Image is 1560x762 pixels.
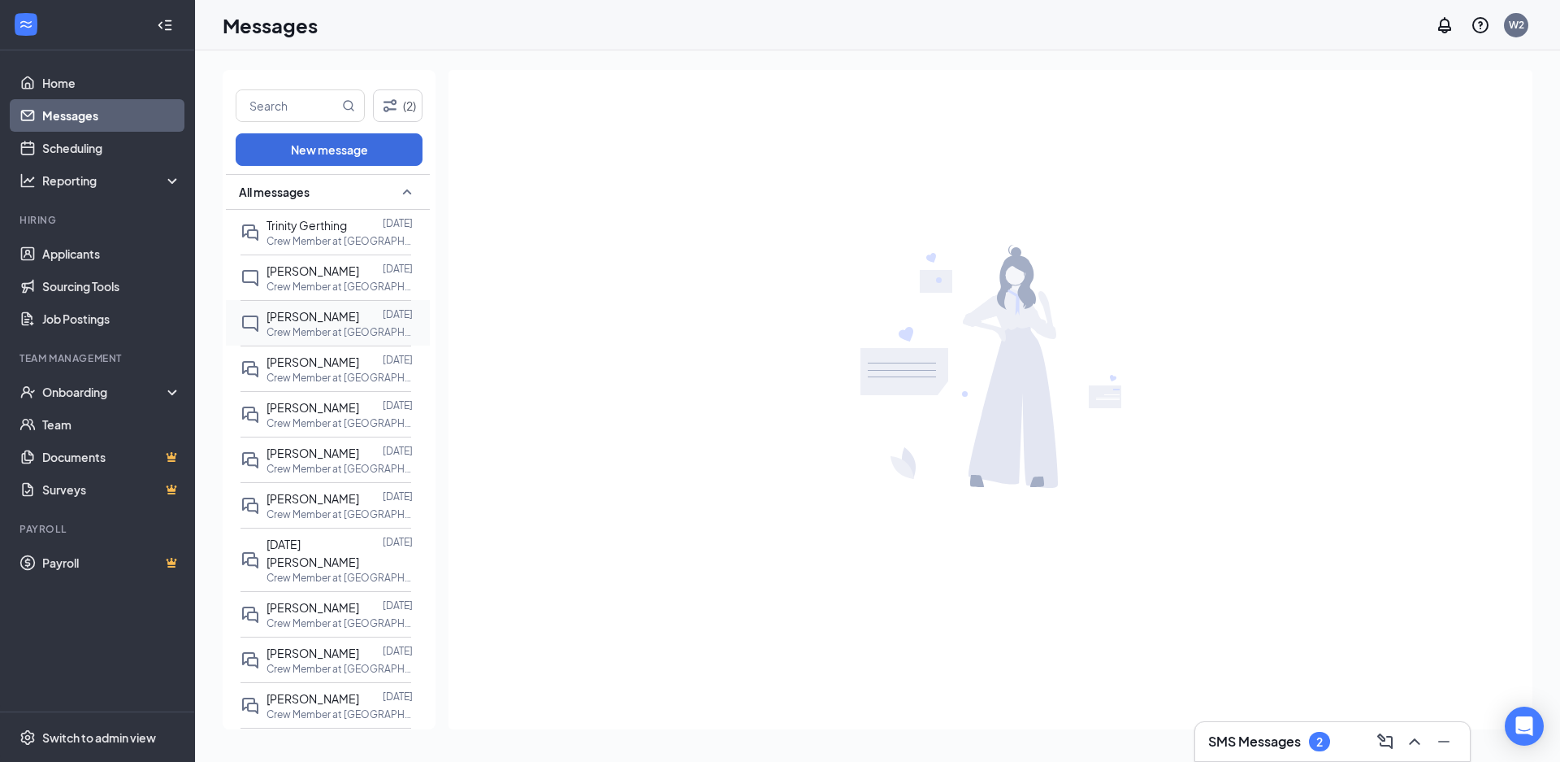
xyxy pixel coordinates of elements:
span: All messages [239,184,310,200]
p: Crew Member at [GEOGRAPHIC_DATA] [266,462,413,476]
svg: DoubleChat [240,651,260,670]
p: Crew Member at [GEOGRAPHIC_DATA] [266,571,413,585]
p: [DATE] [383,490,413,503]
div: W2 [1509,18,1524,32]
span: [PERSON_NAME] [266,400,359,415]
svg: ComposeMessage [1376,732,1395,751]
svg: WorkstreamLogo [18,16,34,33]
a: Scheduling [42,132,181,164]
span: [PERSON_NAME] [266,691,359,706]
a: PayrollCrown [42,546,181,579]
div: Switch to admin view [42,729,156,746]
a: Job Postings [42,303,181,335]
p: Crew Member at [GEOGRAPHIC_DATA] [266,416,413,430]
div: 2 [1316,735,1323,749]
svg: Analysis [19,172,36,189]
svg: Filter [380,96,400,115]
div: Onboarding [42,384,167,400]
p: [DATE] [383,398,413,412]
svg: DoubleChat [240,496,260,516]
span: [PERSON_NAME] [266,355,359,369]
span: [PERSON_NAME] [266,600,359,615]
svg: DoubleChat [240,359,260,379]
span: Trinity Gerthing [266,218,347,233]
span: [PERSON_NAME] [266,646,359,660]
span: [PERSON_NAME] [266,263,359,278]
p: [DATE] [383,262,413,276]
span: [PERSON_NAME] [266,446,359,460]
p: Crew Member at [GEOGRAPHIC_DATA] [266,616,413,630]
div: Payroll [19,522,178,536]
div: Open Intercom Messenger [1505,707,1544,746]
span: [PERSON_NAME] [266,309,359,324]
svg: ChatInactive [240,268,260,288]
svg: DoubleChat [240,223,260,242]
svg: DoubleChat [240,696,260,716]
a: Sourcing Tools [42,270,181,303]
p: Crew Member at [GEOGRAPHIC_DATA] [266,371,413,385]
button: New message [236,133,422,166]
button: ComposeMessage [1372,729,1398,755]
h1: Messages [223,11,318,39]
p: Crew Member at [GEOGRAPHIC_DATA] [266,280,413,294]
p: [DATE] [383,644,413,658]
span: [PERSON_NAME] [266,491,359,506]
svg: DoubleChat [240,405,260,425]
p: [DATE] [383,690,413,703]
p: Crew Member at [GEOGRAPHIC_DATA] [266,325,413,339]
a: Messages [42,99,181,132]
svg: SmallChevronUp [397,182,417,202]
p: [DATE] [383,307,413,321]
svg: Minimize [1434,732,1454,751]
svg: MagnifyingGlass [342,99,355,112]
button: Minimize [1431,729,1457,755]
svg: DoubleChat [240,451,260,470]
p: Crew Member at [GEOGRAPHIC_DATA] [266,708,413,721]
a: Applicants [42,237,181,270]
a: SurveysCrown [42,473,181,506]
svg: QuestionInfo [1471,15,1490,35]
svg: ChevronUp [1405,732,1424,751]
svg: Collapse [157,17,173,33]
svg: UserCheck [19,384,36,400]
a: Team [42,408,181,441]
div: Team Management [19,351,178,365]
p: Crew Member at [GEOGRAPHIC_DATA] [266,234,413,248]
p: Crew Member at [GEOGRAPHIC_DATA] [266,507,413,521]
svg: Settings [19,729,36,746]
input: Search [236,90,339,121]
svg: Notifications [1435,15,1454,35]
svg: DoubleChat [240,551,260,570]
a: DocumentsCrown [42,441,181,473]
div: Hiring [19,213,178,227]
h3: SMS Messages [1208,733,1301,751]
svg: ChatInactive [240,314,260,333]
p: Crew Member at [GEOGRAPHIC_DATA] [266,662,413,676]
p: [DATE] [383,599,413,612]
span: [DATE][PERSON_NAME] [266,537,359,569]
p: [DATE] [383,353,413,367]
button: Filter (2) [373,89,422,122]
button: ChevronUp [1402,729,1428,755]
p: [DATE] [383,535,413,549]
p: [DATE] [383,216,413,230]
p: [DATE] [383,444,413,458]
a: Home [42,67,181,99]
div: Reporting [42,172,182,189]
svg: DoubleChat [240,605,260,625]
